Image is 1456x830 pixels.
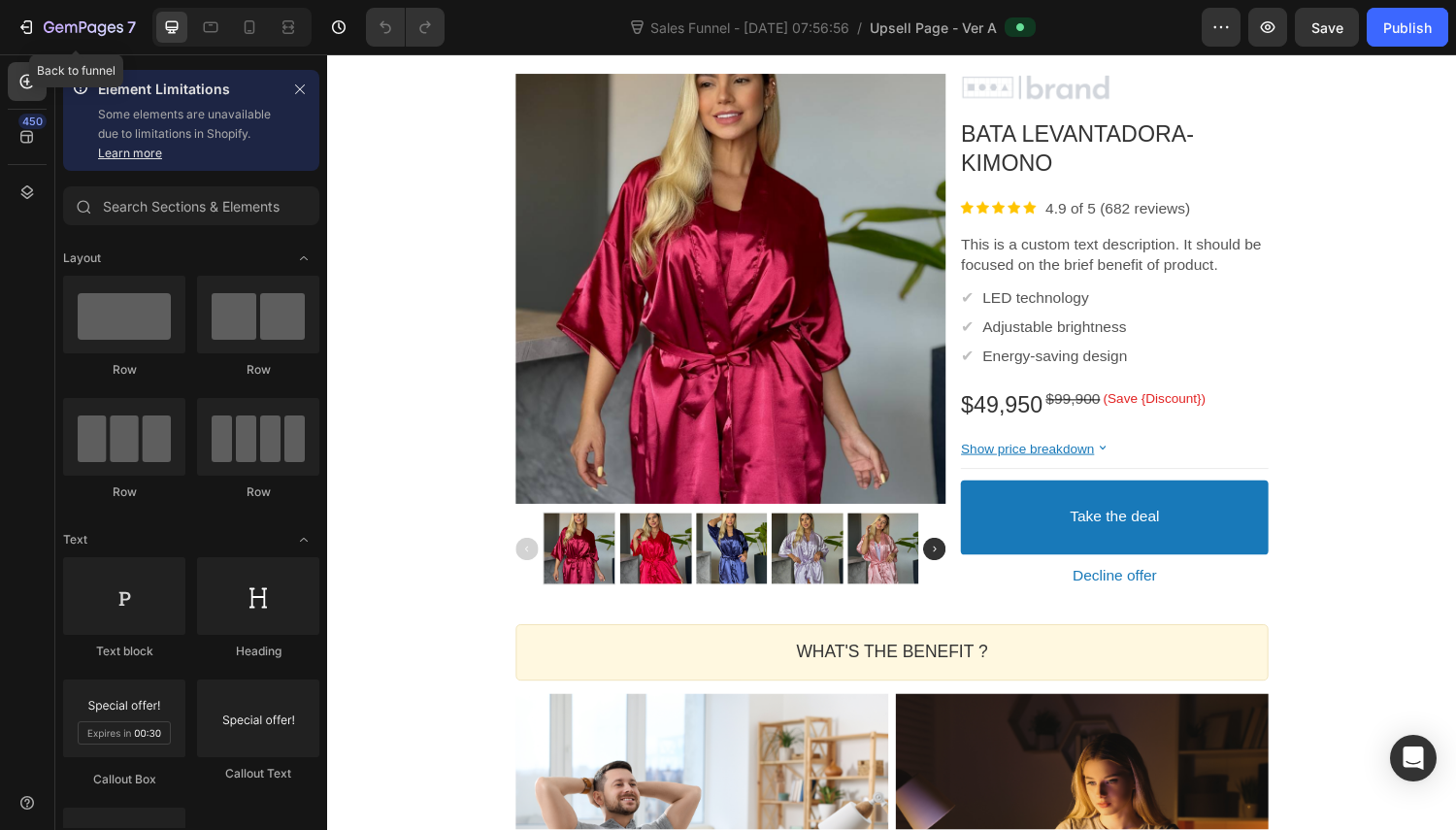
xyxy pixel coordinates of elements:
span: Layout [63,249,101,267]
div: Undo/Redo [366,8,445,47]
button: Take the deal [653,440,971,516]
span: Upsell Page - Ver A [870,17,997,38]
div: Row [63,483,185,501]
button: Save [1295,8,1359,47]
p: Element Limitations [98,78,281,101]
div: Callout Text [197,765,319,782]
span: Toggle open [288,243,319,274]
input: Search Sections & Elements [63,186,319,225]
bdo: $49,950 [653,349,738,375]
button: Publish [1367,8,1448,47]
div: 450 [18,114,47,129]
span: Save [1311,19,1343,36]
div: Row [197,361,319,379]
bdo: (Save {Discount}) [800,348,906,363]
span: ✔ [653,243,666,259]
p: 7 [127,16,136,39]
p: Energy-saving design [676,302,825,322]
bdo: Show price breakdown [653,399,791,415]
span: ✔ [653,273,666,289]
p: WHAT'S THE BENEFIT ? [212,606,953,628]
div: Open Intercom Messenger [1390,735,1437,781]
a: Learn more [98,146,162,160]
div: Row [197,483,319,501]
button: 7 [8,8,145,47]
span: ✔ [653,303,666,319]
div: Row [63,361,185,379]
span: Toggle open [288,524,319,555]
span: / [857,17,862,38]
p: This is a custom text description. It should be focused on the brief benefit of product. [653,187,971,228]
img: gp-arrow-next [614,499,638,522]
button: Decline offer [653,521,971,557]
bdo: Take the deal [766,468,858,488]
bdo: BATA LEVANTADORA-KIMONO [653,69,894,125]
iframe: Design area [327,54,1456,830]
bdo: $99,900 [741,348,797,364]
span: Sales Funnel - [DATE] 07:56:56 [646,17,853,38]
span: Text [63,531,87,548]
p: LED technology [676,242,785,262]
p: 4.9 of 5 (682 reviews) [741,150,890,171]
div: Callout Box [63,771,185,788]
p: Some elements are unavailable due to limitations in Shopify. [98,105,281,163]
div: Text block [63,643,185,660]
div: Heading [197,643,319,660]
p: Adjustable brightness [676,272,824,292]
div: Publish [1383,17,1432,38]
bdo: Decline offer [769,529,856,549]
